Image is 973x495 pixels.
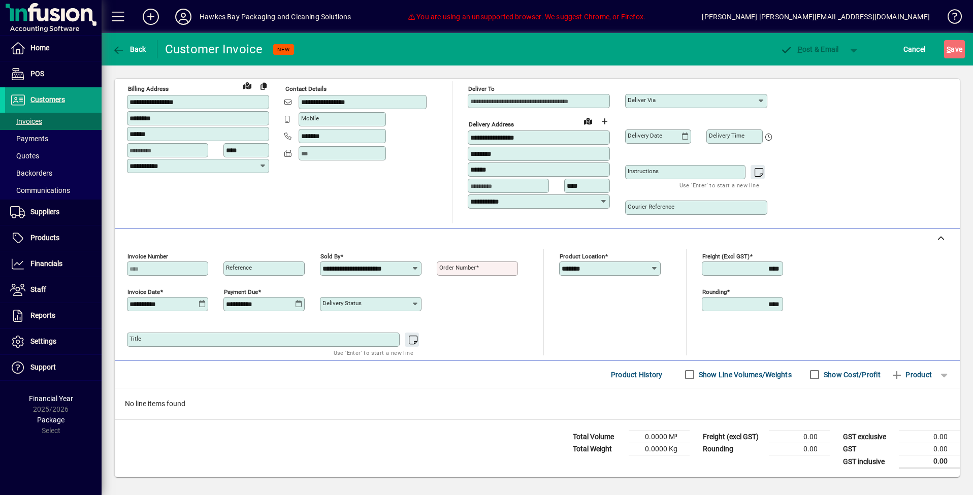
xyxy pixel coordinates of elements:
[135,8,167,26] button: Add
[838,431,899,443] td: GST exclusive
[5,200,102,225] a: Suppliers
[5,303,102,328] a: Reports
[301,115,319,122] mat-label: Mobile
[10,169,52,177] span: Backorders
[697,370,792,380] label: Show Line Volumes/Weights
[29,394,73,403] span: Financial Year
[798,45,802,53] span: P
[30,259,62,268] span: Financials
[439,264,476,271] mat-label: Order number
[110,40,149,58] button: Back
[320,253,340,260] mat-label: Sold by
[10,117,42,125] span: Invoices
[629,443,690,455] td: 0.0000 Kg
[702,9,930,25] div: [PERSON_NAME] [PERSON_NAME][EMAIL_ADDRESS][DOMAIN_NAME]
[780,45,839,53] span: ost & Email
[102,40,157,58] app-page-header-button: Back
[838,455,899,468] td: GST inclusive
[891,367,932,383] span: Product
[127,288,160,295] mat-label: Invoice date
[5,147,102,164] a: Quotes
[596,113,612,129] button: Choose address
[947,45,951,53] span: S
[580,113,596,129] a: View on map
[568,431,629,443] td: Total Volume
[899,431,960,443] td: 0.00
[129,335,141,342] mat-label: Title
[947,41,962,57] span: ave
[224,288,258,295] mat-label: Payment due
[679,179,759,191] mat-hint: Use 'Enter' to start a new line
[698,431,769,443] td: Freight (excl GST)
[226,264,252,271] mat-label: Reference
[5,225,102,251] a: Products
[30,311,55,319] span: Reports
[5,182,102,199] a: Communications
[899,455,960,468] td: 0.00
[30,44,49,52] span: Home
[5,277,102,303] a: Staff
[30,234,59,242] span: Products
[30,95,65,104] span: Customers
[5,130,102,147] a: Payments
[5,36,102,61] a: Home
[822,370,881,380] label: Show Cost/Profit
[277,46,290,53] span: NEW
[10,135,48,143] span: Payments
[10,186,70,194] span: Communications
[769,443,830,455] td: 0.00
[5,329,102,354] a: Settings
[886,366,937,384] button: Product
[702,288,727,295] mat-label: Rounding
[629,431,690,443] td: 0.0000 M³
[255,78,272,94] button: Copy to Delivery address
[5,113,102,130] a: Invoices
[200,9,351,25] div: Hawkes Bay Packaging and Cleaning Solutions
[611,367,663,383] span: Product History
[838,443,899,455] td: GST
[167,8,200,26] button: Profile
[5,251,102,277] a: Financials
[115,388,960,419] div: No line items found
[628,132,662,139] mat-label: Delivery date
[30,70,44,78] span: POS
[30,363,56,371] span: Support
[944,40,965,58] button: Save
[709,132,744,139] mat-label: Delivery time
[408,13,645,21] span: You are using an unsupported browser. We suggest Chrome, or Firefox.
[702,253,750,260] mat-label: Freight (excl GST)
[769,431,830,443] td: 0.00
[165,41,263,57] div: Customer Invoice
[628,96,656,104] mat-label: Deliver via
[10,152,39,160] span: Quotes
[628,168,659,175] mat-label: Instructions
[30,285,46,293] span: Staff
[940,2,960,35] a: Knowledge Base
[899,443,960,455] td: 0.00
[468,85,495,92] mat-label: Deliver To
[5,164,102,182] a: Backorders
[322,300,362,307] mat-label: Delivery status
[37,416,64,424] span: Package
[628,203,674,210] mat-label: Courier Reference
[698,443,769,455] td: Rounding
[127,253,168,260] mat-label: Invoice number
[30,337,56,345] span: Settings
[607,366,667,384] button: Product History
[30,208,59,216] span: Suppliers
[5,61,102,87] a: POS
[568,443,629,455] td: Total Weight
[334,347,413,358] mat-hint: Use 'Enter' to start a new line
[775,40,844,58] button: Post & Email
[112,45,146,53] span: Back
[560,253,605,260] mat-label: Product location
[239,77,255,93] a: View on map
[903,41,926,57] span: Cancel
[5,355,102,380] a: Support
[901,40,928,58] button: Cancel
